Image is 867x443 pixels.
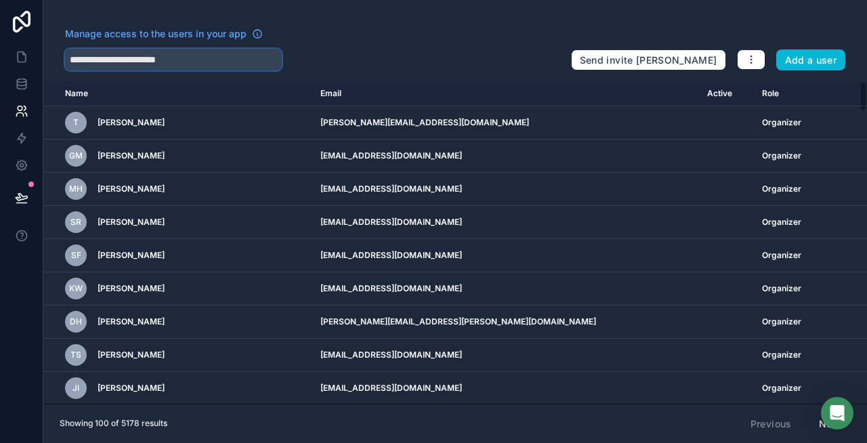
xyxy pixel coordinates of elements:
[762,316,801,327] span: Organizer
[43,81,312,106] th: Name
[754,81,828,106] th: Role
[312,81,699,106] th: Email
[65,27,247,41] span: Manage access to the users in your app
[699,81,754,106] th: Active
[312,239,699,272] td: [EMAIL_ADDRESS][DOMAIN_NAME]
[776,49,846,71] button: Add a user
[98,383,165,394] span: [PERSON_NAME]
[65,27,263,41] a: Manage access to the users in your app
[312,140,699,173] td: [EMAIL_ADDRESS][DOMAIN_NAME]
[43,81,867,404] div: scrollable content
[70,316,82,327] span: DH
[69,184,83,194] span: MH
[98,316,165,327] span: [PERSON_NAME]
[762,250,801,261] span: Organizer
[762,184,801,194] span: Organizer
[98,117,165,128] span: [PERSON_NAME]
[312,206,699,239] td: [EMAIL_ADDRESS][DOMAIN_NAME]
[98,184,165,194] span: [PERSON_NAME]
[72,383,79,394] span: JI
[98,150,165,161] span: [PERSON_NAME]
[809,413,851,436] button: Next
[762,350,801,360] span: Organizer
[98,350,165,360] span: [PERSON_NAME]
[312,372,699,405] td: [EMAIL_ADDRESS][DOMAIN_NAME]
[98,283,165,294] span: [PERSON_NAME]
[762,117,801,128] span: Organizer
[98,250,165,261] span: [PERSON_NAME]
[98,217,165,228] span: [PERSON_NAME]
[69,283,83,294] span: KW
[762,383,801,394] span: Organizer
[70,217,81,228] span: SR
[60,418,167,429] span: Showing 100 of 5178 results
[312,305,699,339] td: [PERSON_NAME][EMAIL_ADDRESS][PERSON_NAME][DOMAIN_NAME]
[312,106,699,140] td: [PERSON_NAME][EMAIL_ADDRESS][DOMAIN_NAME]
[571,49,726,71] button: Send invite [PERSON_NAME]
[762,150,801,161] span: Organizer
[69,150,83,161] span: GM
[312,173,699,206] td: [EMAIL_ADDRESS][DOMAIN_NAME]
[71,250,81,261] span: SF
[312,339,699,372] td: [EMAIL_ADDRESS][DOMAIN_NAME]
[821,397,853,429] div: Open Intercom Messenger
[762,217,801,228] span: Organizer
[762,283,801,294] span: Organizer
[70,350,81,360] span: TS
[73,117,79,128] span: T
[312,272,699,305] td: [EMAIL_ADDRESS][DOMAIN_NAME]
